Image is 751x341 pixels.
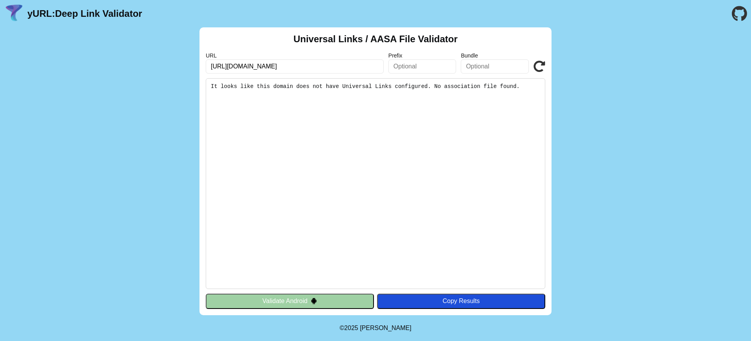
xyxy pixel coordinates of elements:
[388,52,456,59] label: Prefix
[293,34,458,45] h2: Universal Links / AASA File Validator
[206,78,545,289] pre: It looks like this domain does not have Universal Links configured. No association file found.
[377,294,545,309] button: Copy Results
[4,4,24,24] img: yURL Logo
[206,294,374,309] button: Validate Android
[344,325,358,331] span: 2025
[27,8,142,19] a: yURL:Deep Link Validator
[381,298,541,305] div: Copy Results
[206,59,384,74] input: Required
[311,298,317,304] img: droidIcon.svg
[461,59,529,74] input: Optional
[388,59,456,74] input: Optional
[360,325,411,331] a: Michael Ibragimchayev's Personal Site
[340,315,411,341] footer: ©
[206,52,384,59] label: URL
[461,52,529,59] label: Bundle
